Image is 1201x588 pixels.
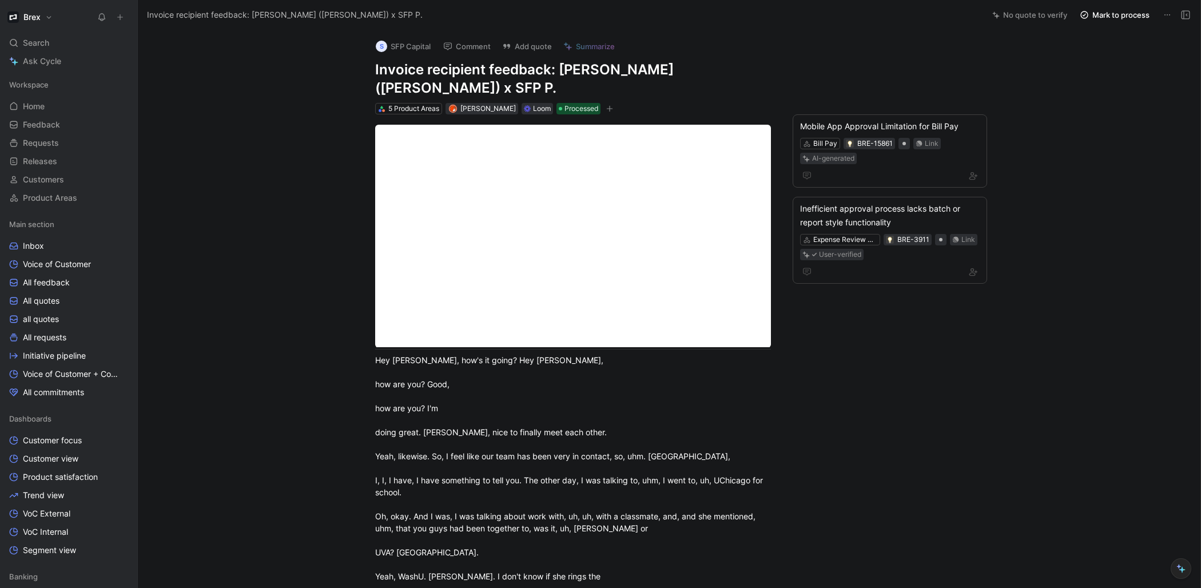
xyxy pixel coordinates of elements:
[23,174,64,185] span: Customers
[9,218,54,230] span: Main section
[846,141,853,148] img: 💡
[5,311,133,328] a: all quotes
[576,41,615,51] span: Summarize
[5,53,133,70] a: Ask Cycle
[23,332,66,343] span: All requests
[857,138,893,149] div: BRE-15861
[23,240,44,252] span: Inbox
[558,38,620,54] button: Summarize
[23,435,82,446] span: Customer focus
[5,542,133,559] a: Segment view
[5,410,133,427] div: Dashboards
[5,9,55,25] button: BrexBrex
[5,237,133,255] a: Inbox
[388,103,439,114] div: 5 Product Areas
[5,347,133,364] a: Initiative pipeline
[23,453,78,464] span: Customer view
[5,450,133,467] a: Customer view
[23,490,64,501] span: Trend view
[438,38,496,54] button: Comment
[5,189,133,206] a: Product Areas
[5,468,133,486] a: Product satisfaction
[9,79,49,90] span: Workspace
[497,38,557,54] button: Add quote
[147,8,423,22] span: Invoice recipient feedback: [PERSON_NAME] ([PERSON_NAME]) x SFP P.
[813,234,877,245] div: Expense Review & Approval
[23,54,61,68] span: Ask Cycle
[5,365,133,383] a: Voice of Customer + Commercial NRR Feedback
[5,116,133,133] a: Feedback
[846,140,854,148] button: 💡
[5,98,133,115] a: Home
[5,256,133,273] a: Voice of Customer
[23,471,98,483] span: Product satisfaction
[5,274,133,291] a: All feedback
[897,234,929,245] div: BRE-3911
[800,202,980,229] div: Inefficient approval process lacks batch or report style functionality
[23,101,45,112] span: Home
[23,350,86,361] span: Initiative pipeline
[5,76,133,93] div: Workspace
[23,545,76,556] span: Segment view
[556,103,600,114] div: Processed
[23,295,59,307] span: All quotes
[23,508,70,519] span: VoC External
[23,36,49,50] span: Search
[450,106,456,112] img: avatar
[23,368,122,380] span: Voice of Customer + Commercial NRR Feedback
[376,41,387,52] div: S
[23,259,91,270] span: Voice of Customer
[987,7,1072,23] button: No quote to verify
[819,249,861,260] div: User-verified
[1075,7,1155,23] button: Mark to process
[5,384,133,401] a: All commitments
[9,571,38,582] span: Banking
[5,292,133,309] a: All quotes
[23,12,41,22] h1: Brex
[7,11,19,23] img: Brex
[23,137,59,149] span: Requests
[813,138,837,149] div: Bill Pay
[5,34,133,51] div: Search
[23,313,59,325] span: all quotes
[5,134,133,152] a: Requests
[375,61,771,97] h1: Invoice recipient feedback: [PERSON_NAME] ([PERSON_NAME]) x SFP P.
[460,104,516,113] span: [PERSON_NAME]
[800,120,980,133] div: Mobile App Approval Limitation for Bill Pay
[925,138,938,149] div: Link
[23,387,84,398] span: All commitments
[564,103,598,114] span: Processed
[5,216,133,401] div: Main sectionInboxVoice of CustomerAll feedbackAll quotesall quotesAll requestsInitiative pipeline...
[5,568,133,585] div: Banking
[23,277,70,288] span: All feedback
[533,103,551,114] div: Loom
[961,234,975,245] div: Link
[886,237,893,244] img: 💡
[5,410,133,559] div: DashboardsCustomer focusCustomer viewProduct satisfactionTrend viewVoC ExternalVoC InternalSegmen...
[5,216,133,233] div: Main section
[371,38,436,55] button: SSFP Capital
[23,119,60,130] span: Feedback
[5,171,133,188] a: Customers
[5,487,133,504] a: Trend view
[5,432,133,449] a: Customer focus
[23,192,77,204] span: Product Areas
[5,505,133,522] a: VoC External
[5,329,133,346] a: All requests
[23,526,68,538] span: VoC Internal
[9,413,51,424] span: Dashboards
[812,153,854,164] div: AI-generated
[886,236,894,244] button: 💡
[5,153,133,170] a: Releases
[5,523,133,541] a: VoC Internal
[23,156,57,167] span: Releases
